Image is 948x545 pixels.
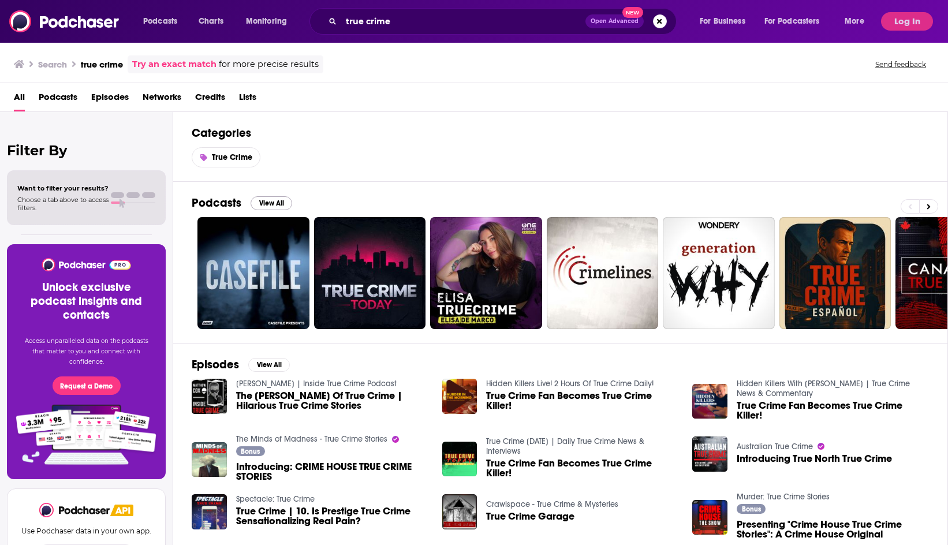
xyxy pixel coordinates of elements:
span: The [PERSON_NAME] Of True Crime | Hilarious True Crime Stories [236,391,428,410]
a: Introducing: CRIME HOUSE TRUE CRIME STORIES [236,462,428,481]
h2: Filter By [7,142,166,159]
div: Search podcasts, credits, & more... [320,8,688,35]
a: Try an exact match [132,58,217,71]
button: open menu [135,12,192,31]
a: True Crime Garage [486,512,574,521]
p: Use Podchaser data in your own app. [21,527,151,535]
h3: Search [38,59,67,70]
span: For Business [700,13,745,29]
img: The Theo Von Of True Crime | Hilarious True Crime Stories [192,379,227,414]
span: Bonus [742,506,761,513]
a: True Crime Today | Daily True Crime News & Interviews [486,436,644,456]
a: Presenting "Crime House True Crime Stories": A Crime House Original [737,520,929,539]
h2: Episodes [192,357,239,372]
a: True Crime Fan Becomes True Crime Killer! [486,391,678,410]
a: True Crime Fan Becomes True Crime Killer! [486,458,678,478]
button: View All [248,358,290,372]
span: Choose a tab above to access filters. [17,196,109,212]
span: Bonus [241,448,260,455]
a: True Crime | 10. Is Prestige True Crime Sensationalizing Real Pain? [236,506,428,526]
a: Episodes [91,88,129,111]
img: Podchaser - Follow, Share and Rate Podcasts [39,503,111,517]
a: Lists [239,88,256,111]
img: Podchaser - Follow, Share and Rate Podcasts [9,10,120,32]
a: Credits [195,88,225,111]
a: The Minds of Madness - True Crime Stories [236,434,387,444]
button: Send feedback [872,59,930,69]
a: Networks [143,88,181,111]
span: Charts [199,13,223,29]
span: True Crime [212,152,252,162]
a: Spectacle: True Crime [236,494,315,504]
a: PodcastsView All [192,196,292,210]
a: Hidden Killers With Tony Brueski | True Crime News & Commentary [737,379,910,398]
img: True Crime Fan Becomes True Crime Killer! [442,442,477,477]
span: for more precise results [219,58,319,71]
a: Podcasts [39,88,77,111]
a: Australian True Crime [737,442,813,451]
span: Podcasts [143,13,177,29]
img: Introducing True North True Crime [692,436,727,472]
p: Access unparalleled data on the podcasts that matter to you and connect with confidence. [21,336,152,367]
a: EpisodesView All [192,357,290,372]
button: Log In [881,12,933,31]
input: Search podcasts, credits, & more... [341,12,585,31]
a: Crawlspace - True Crime & Mysteries [486,499,618,509]
img: Pro Features [12,404,161,465]
a: Charts [191,12,230,31]
img: Podchaser - Follow, Share and Rate Podcasts [41,258,132,271]
a: Introducing True North True Crime [737,454,892,464]
a: Matthew Cox | Inside True Crime Podcast [236,379,397,389]
img: Introducing: CRIME HOUSE TRUE CRIME STORIES [192,442,227,477]
span: More [845,13,864,29]
a: True Crime Fan Becomes True Crime Killer! [737,401,929,420]
button: Open AdvancedNew [585,14,644,28]
span: For Podcasters [764,13,820,29]
button: open menu [837,12,879,31]
a: Hidden Killers Live! 2 Hours Of True Crime Daily! [486,379,654,389]
img: True Crime | 10. Is Prestige True Crime Sensationalizing Real Pain? [192,494,227,529]
span: Open Advanced [591,18,639,24]
h2: Podcasts [192,196,241,210]
a: The Theo Von Of True Crime | Hilarious True Crime Stories [236,391,428,410]
img: True Crime Garage [442,494,477,529]
button: open menu [757,12,837,31]
h3: true crime [81,59,123,70]
a: All [14,88,25,111]
img: True Crime Fan Becomes True Crime Killer! [442,379,477,414]
button: Request a Demo [53,376,121,395]
img: Presenting "Crime House True Crime Stories": A Crime House Original [692,500,727,535]
span: New [622,7,643,18]
button: open menu [692,12,760,31]
a: True Crime [192,147,260,167]
span: Want to filter your results? [17,184,109,192]
button: View All [251,196,292,210]
span: Monitoring [246,13,287,29]
h2: Categories [192,126,929,140]
img: Podchaser API banner [110,505,133,516]
img: True Crime Fan Becomes True Crime Killer! [692,384,727,419]
h3: Unlock exclusive podcast insights and contacts [21,281,152,322]
button: open menu [238,12,302,31]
